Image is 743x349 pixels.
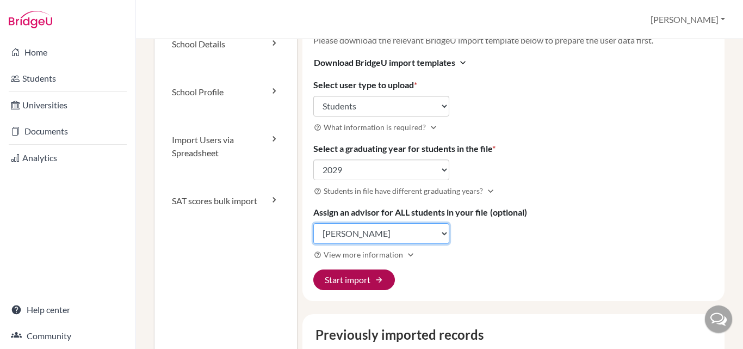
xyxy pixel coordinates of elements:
[405,249,416,260] i: Expand more
[154,20,297,68] a: School Details
[314,187,321,195] i: help_outline
[314,251,321,259] i: help_outline
[313,185,497,197] button: Students in file have different graduating years?Expand more
[313,270,395,290] button: Start import
[2,299,133,321] a: Help center
[324,249,403,260] span: View more information
[314,124,321,131] i: help_outline
[375,275,383,284] span: arrow_forward
[2,147,133,169] a: Analytics
[2,325,133,347] a: Community
[490,207,527,217] span: (optional)
[324,121,426,133] span: What information is required?
[313,206,527,219] label: Assign an advisor for ALL students in your file
[154,116,297,177] a: Import Users via Spreadsheet
[2,68,133,89] a: Students
[2,41,133,63] a: Home
[313,121,439,133] button: What information is required?Expand more
[646,9,730,30] button: [PERSON_NAME]
[154,68,297,116] a: School Profile
[9,11,52,28] img: Bridge-U
[24,8,47,17] span: Help
[313,56,469,70] button: Download BridgeU import templatesexpand_more
[2,94,133,116] a: Universities
[311,325,716,345] caption: Previously imported records
[2,120,133,142] a: Documents
[154,177,297,225] a: SAT scores bulk import
[313,142,496,155] label: Select a graduating year for students in the file
[457,57,468,68] i: expand_more
[324,185,483,197] span: Students in file have different graduating years?
[313,78,417,91] label: Select user type to upload
[314,56,455,69] span: Download BridgeU import templates
[313,248,417,261] button: View more informationExpand more
[428,122,439,133] i: Expand more
[485,186,496,197] i: Expand more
